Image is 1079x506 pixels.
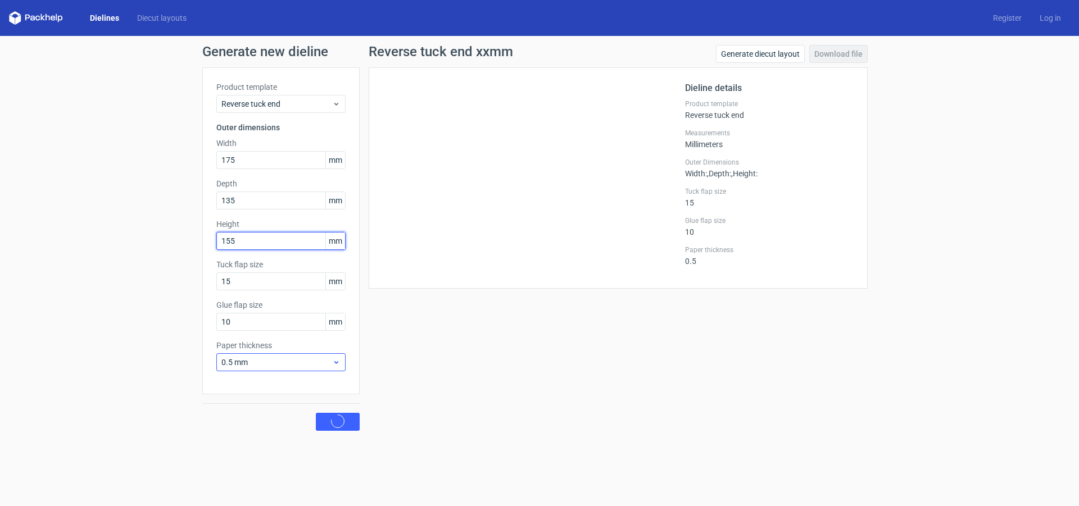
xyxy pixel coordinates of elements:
[685,187,854,196] label: Tuck flap size
[685,158,854,167] label: Outer Dimensions
[685,216,854,236] div: 10
[685,169,707,178] span: Width :
[128,12,196,24] a: Diecut layouts
[325,192,345,209] span: mm
[685,99,854,108] label: Product template
[216,138,346,149] label: Width
[216,178,346,189] label: Depth
[707,169,731,178] span: , Depth :
[685,129,854,138] label: Measurements
[685,216,854,225] label: Glue flap size
[731,169,758,178] span: , Height :
[685,245,854,254] label: Paper thickness
[685,99,854,120] div: Reverse tuck end
[202,45,877,58] h1: Generate new dieline
[685,187,854,207] div: 15
[216,122,346,133] h3: Outer dimensions
[216,81,346,93] label: Product template
[685,245,854,266] div: 0.5
[325,233,345,249] span: mm
[325,313,345,330] span: mm
[81,12,128,24] a: Dielines
[369,45,513,58] h1: Reverse tuck end xxmm
[216,340,346,351] label: Paper thickness
[716,45,805,63] a: Generate diecut layout
[216,218,346,230] label: Height
[216,259,346,270] label: Tuck flap size
[325,273,345,290] span: mm
[216,299,346,311] label: Glue flap size
[685,129,854,149] div: Millimeters
[221,357,332,368] span: 0.5 mm
[685,81,854,95] h2: Dieline details
[221,98,332,110] span: Reverse tuck end
[325,152,345,168] span: mm
[1031,12,1070,24] a: Log in
[984,12,1031,24] a: Register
